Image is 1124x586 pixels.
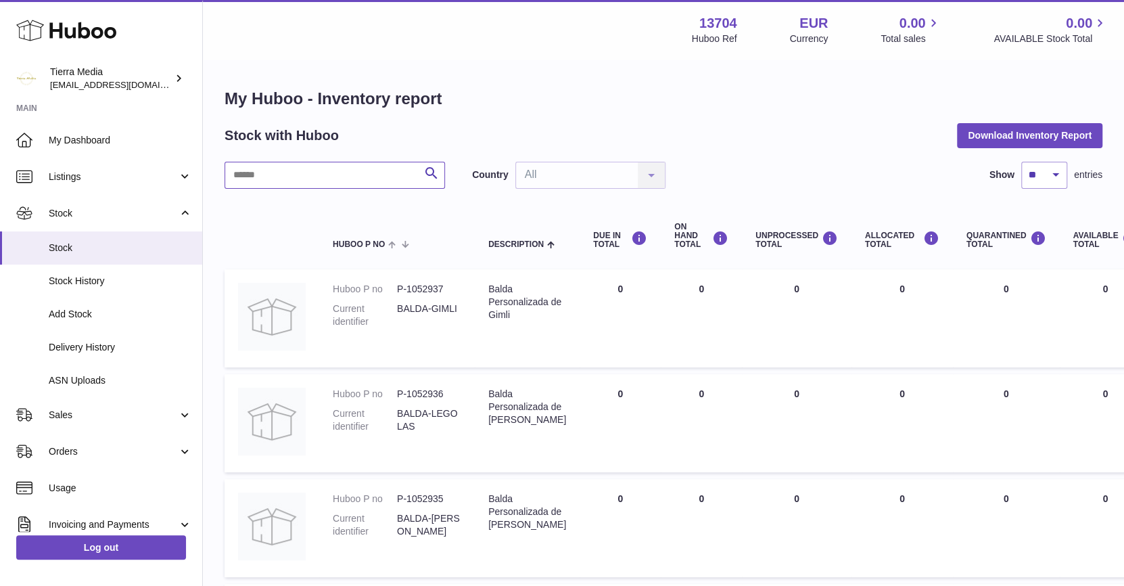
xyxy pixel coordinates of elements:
span: [EMAIL_ADDRESS][DOMAIN_NAME] [50,79,199,90]
span: Invoicing and Payments [49,518,178,531]
div: DUE IN TOTAL [593,231,647,249]
label: Country [472,168,509,181]
td: 0 [580,374,661,472]
span: Listings [49,171,178,183]
span: Stock History [49,275,192,288]
td: 0 [851,269,953,367]
img: product image [238,388,306,455]
span: 0.00 [1066,14,1092,32]
td: 0 [851,479,953,577]
img: product image [238,283,306,351]
dt: Huboo P no [333,283,397,296]
span: Total sales [881,32,941,45]
span: entries [1074,168,1102,181]
h2: Stock with Huboo [225,127,339,145]
span: Stock [49,207,178,220]
dd: P-1052937 [397,283,461,296]
td: 0 [742,479,851,577]
td: 0 [661,479,742,577]
a: 0.00 AVAILABLE Stock Total [993,14,1108,45]
span: Huboo P no [333,240,385,249]
span: Delivery History [49,341,192,354]
img: hola.tierramedia@gmail.com [16,68,37,89]
td: 0 [580,269,661,367]
div: Huboo Ref [692,32,737,45]
a: Log out [16,535,186,560]
div: UNPROCESSED Total [755,231,838,249]
span: Stock [49,242,192,254]
button: Download Inventory Report [957,123,1102,148]
span: 0 [1004,284,1009,294]
td: 0 [742,269,851,367]
dd: P-1052935 [397,493,461,505]
td: 0 [580,479,661,577]
td: 0 [661,269,742,367]
div: Balda Personalizada de [PERSON_NAME] [488,388,566,426]
dd: P-1052936 [397,388,461,401]
img: product image [238,493,306,560]
td: 0 [661,374,742,472]
dt: Huboo P no [333,388,397,401]
span: Orders [49,445,178,458]
div: ON HAND Total [674,223,728,250]
div: ALLOCATED Total [865,231,939,249]
div: QUARANTINED Total [966,231,1046,249]
a: 0.00 Total sales [881,14,941,45]
dt: Current identifier [333,302,397,328]
span: Usage [49,482,192,495]
td: 0 [851,374,953,472]
span: 0 [1004,388,1009,399]
dd: BALDA-[PERSON_NAME] [397,512,461,538]
span: 0 [1004,493,1009,504]
dt: Current identifier [333,512,397,538]
div: Balda Personalizada de [PERSON_NAME] [488,493,566,531]
span: 0.00 [899,14,926,32]
div: Balda Personalizada de Gimli [488,283,566,321]
strong: EUR [799,14,828,32]
dt: Huboo P no [333,493,397,505]
dt: Current identifier [333,407,397,433]
label: Show [989,168,1014,181]
div: Currency [790,32,828,45]
span: ASN Uploads [49,374,192,387]
div: Tierra Media [50,66,172,91]
span: My Dashboard [49,134,192,147]
h1: My Huboo - Inventory report [225,88,1102,110]
span: AVAILABLE Stock Total [993,32,1108,45]
span: Sales [49,409,178,422]
dd: BALDA-GIMLI [397,302,461,328]
strong: 13704 [699,14,737,32]
td: 0 [742,374,851,472]
dd: BALDA-LEGOLAS [397,407,461,433]
span: Add Stock [49,308,192,321]
span: Description [488,240,544,249]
